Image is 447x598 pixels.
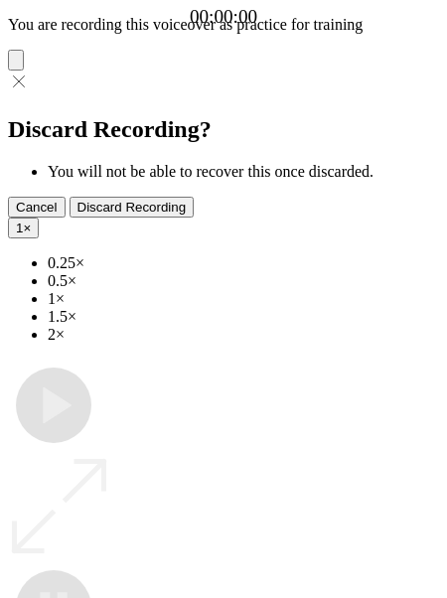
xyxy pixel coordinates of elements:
li: 1.5× [48,308,439,326]
li: You will not be able to recover this once discarded. [48,163,439,181]
li: 1× [48,290,439,308]
button: Cancel [8,197,66,218]
a: 00:00:00 [190,6,257,28]
li: 2× [48,326,439,344]
li: 0.5× [48,272,439,290]
h2: Discard Recording? [8,116,439,143]
li: 0.25× [48,254,439,272]
span: 1 [16,221,23,235]
button: 1× [8,218,39,238]
button: Discard Recording [70,197,195,218]
p: You are recording this voiceover as practice for training [8,16,439,34]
